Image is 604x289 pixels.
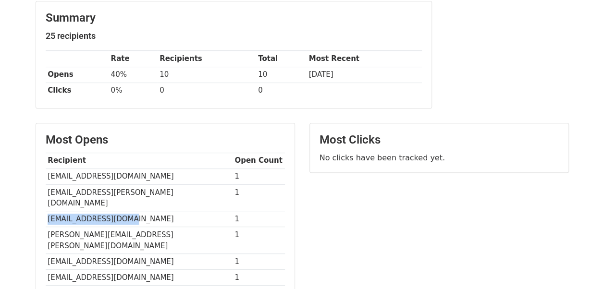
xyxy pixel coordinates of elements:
[233,211,285,227] td: 1
[46,11,422,25] h3: Summary
[46,270,233,286] td: [EMAIL_ADDRESS][DOMAIN_NAME]
[256,83,307,98] td: 0
[157,67,256,83] td: 10
[233,169,285,184] td: 1
[46,31,422,41] h5: 25 recipients
[46,83,109,98] th: Clicks
[233,270,285,286] td: 1
[46,211,233,227] td: [EMAIL_ADDRESS][DOMAIN_NAME]
[109,67,158,83] td: 40%
[46,169,233,184] td: [EMAIL_ADDRESS][DOMAIN_NAME]
[233,184,285,211] td: 1
[256,67,307,83] td: 10
[256,51,307,67] th: Total
[320,153,559,163] p: No clicks have been tracked yet.
[46,254,233,270] td: [EMAIL_ADDRESS][DOMAIN_NAME]
[233,254,285,270] td: 1
[556,243,604,289] iframe: Chat Widget
[157,51,256,67] th: Recipients
[46,67,109,83] th: Opens
[233,153,285,169] th: Open Count
[46,184,233,211] td: [EMAIL_ADDRESS][PERSON_NAME][DOMAIN_NAME]
[320,133,559,147] h3: Most Clicks
[307,67,422,83] td: [DATE]
[157,83,256,98] td: 0
[46,133,285,147] h3: Most Opens
[307,51,422,67] th: Most Recent
[109,83,158,98] td: 0%
[46,153,233,169] th: Recipient
[233,227,285,254] td: 1
[46,227,233,254] td: [PERSON_NAME][EMAIL_ADDRESS][PERSON_NAME][DOMAIN_NAME]
[109,51,158,67] th: Rate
